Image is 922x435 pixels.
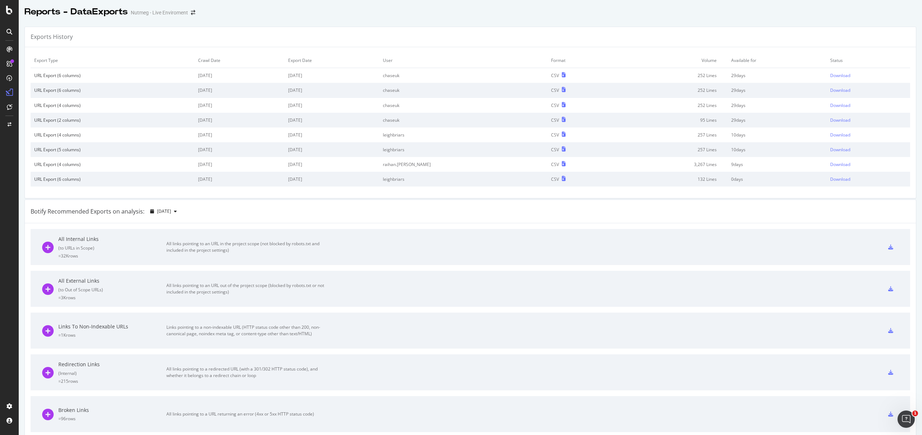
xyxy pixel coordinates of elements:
[614,142,728,157] td: 257 Lines
[58,416,166,422] div: = 96 rows
[379,98,547,113] td: chaseuk
[131,9,188,16] div: Nutmeg - Live Enviroment
[285,53,379,68] td: Export Date
[728,127,827,142] td: 10 days
[830,72,907,79] a: Download
[830,72,850,79] div: Download
[614,127,728,142] td: 257 Lines
[58,245,166,251] div: ( to URLs in Scope )
[379,127,547,142] td: leighbriars
[830,132,907,138] a: Download
[58,295,166,301] div: = 3K rows
[58,361,166,368] div: Redirection Links
[830,87,850,93] div: Download
[194,172,285,187] td: [DATE]
[551,132,559,138] div: CSV
[194,157,285,172] td: [DATE]
[379,113,547,127] td: chaseuk
[830,176,907,182] a: Download
[34,102,191,108] div: URL Export (4 columns)
[830,161,907,167] a: Download
[379,157,547,172] td: raihan.[PERSON_NAME]
[830,102,850,108] div: Download
[614,83,728,98] td: 252 Lines
[379,68,547,83] td: chaseuk
[58,370,166,376] div: ( Internal )
[34,161,191,167] div: URL Export (4 columns)
[888,328,893,333] div: csv-export
[194,127,285,142] td: [DATE]
[166,366,328,379] div: All links pointing to a redirected URL (with a 301/302 HTTP status code), and whether it belongs ...
[888,370,893,375] div: csv-export
[551,72,559,79] div: CSV
[551,161,559,167] div: CSV
[830,117,907,123] a: Download
[191,10,195,15] div: arrow-right-arrow-left
[285,127,379,142] td: [DATE]
[31,207,144,216] div: Botify Recommended Exports on analysis:
[551,147,559,153] div: CSV
[34,72,191,79] div: URL Export (6 columns)
[728,98,827,113] td: 29 days
[31,53,194,68] td: Export Type
[728,83,827,98] td: 29 days
[285,68,379,83] td: [DATE]
[551,87,559,93] div: CSV
[830,102,907,108] a: Download
[285,172,379,187] td: [DATE]
[827,53,910,68] td: Status
[58,287,166,293] div: ( to Out of Scope URLs )
[24,6,128,18] div: Reports - DataExports
[888,412,893,417] div: csv-export
[285,83,379,98] td: [DATE]
[830,87,907,93] a: Download
[34,132,191,138] div: URL Export (4 columns)
[912,411,918,416] span: 1
[166,324,328,337] div: Links pointing to a non-indexable URL (HTTP status code other than 200, non-canonical page, noind...
[285,113,379,127] td: [DATE]
[166,282,328,295] div: All links pointing to an URL out of the project scope (blocked by robots.txt or not included in t...
[166,241,328,254] div: All links pointing to an URL in the project scope (not blocked by robots.txt and included in the ...
[830,176,850,182] div: Download
[194,83,285,98] td: [DATE]
[58,323,166,330] div: Links To Non-Indexable URLs
[614,98,728,113] td: 252 Lines
[285,98,379,113] td: [DATE]
[888,286,893,291] div: csv-export
[830,147,907,153] a: Download
[379,142,547,157] td: leighbriars
[898,411,915,428] iframe: Intercom live chat
[830,117,850,123] div: Download
[728,113,827,127] td: 29 days
[166,411,328,417] div: All links pointing to a URL returning an error (4xx or 5xx HTTP status code)
[194,53,285,68] td: Crawl Date
[614,68,728,83] td: 252 Lines
[34,117,191,123] div: URL Export (2 columns)
[888,245,893,250] div: csv-export
[58,253,166,259] div: = 32K rows
[58,332,166,338] div: = 1K rows
[728,142,827,157] td: 10 days
[58,407,166,414] div: Broken Links
[728,157,827,172] td: 9 days
[194,113,285,127] td: [DATE]
[285,142,379,157] td: [DATE]
[728,172,827,187] td: 0 days
[830,147,850,153] div: Download
[379,172,547,187] td: leighbriars
[614,172,728,187] td: 132 Lines
[379,53,547,68] td: User
[379,83,547,98] td: chaseuk
[194,142,285,157] td: [DATE]
[551,176,559,182] div: CSV
[58,378,166,384] div: = 215 rows
[34,147,191,153] div: URL Export (5 columns)
[551,102,559,108] div: CSV
[614,53,728,68] td: Volume
[830,161,850,167] div: Download
[58,236,166,243] div: All Internal Links
[34,87,191,93] div: URL Export (6 columns)
[58,277,166,284] div: All External Links
[147,206,180,217] button: [DATE]
[157,208,171,214] span: 2025 Sep. 29th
